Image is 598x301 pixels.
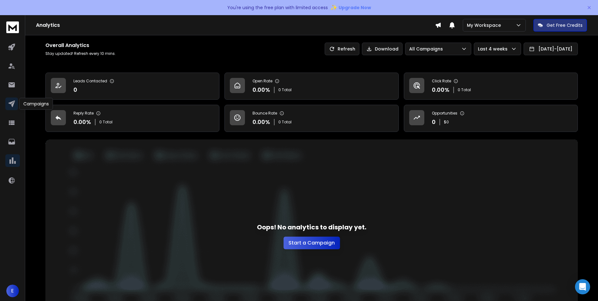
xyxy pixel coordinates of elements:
p: 0.00 % [73,118,91,127]
p: 0 Total [458,87,471,92]
p: 0.00 % [253,86,270,94]
p: 0 Total [278,87,292,92]
button: Start a Campaign [283,237,340,249]
button: Get Free Credits [533,19,587,32]
p: Click Rate [432,79,451,84]
div: Campaigns [19,98,53,110]
p: Bounce Rate [253,111,277,116]
p: 0 [432,118,436,127]
h1: Analytics [36,21,435,29]
a: Leads Contacted0 [45,73,219,100]
p: Get Free Credits [547,22,583,28]
p: 0 Total [278,120,292,125]
p: $ 0 [444,120,449,125]
p: 0.00 % [432,86,450,94]
div: Oops! No analytics to display yet. [257,223,366,249]
p: My Workspace [467,22,503,28]
p: Leads Contacted [73,79,107,84]
button: ✨Upgrade Now [330,1,371,14]
h1: Overall Analytics [45,42,116,49]
p: 0 Total [99,120,113,125]
button: Refresh [325,43,359,55]
p: 0.00 % [253,118,270,127]
img: logo [6,21,19,33]
span: ✨ [330,3,337,12]
div: Open Intercom Messenger [575,279,590,294]
a: Open Rate0.00%0 Total [224,73,398,100]
p: Download [375,46,398,52]
p: Last 4 weeks [478,46,510,52]
a: Opportunities0$0 [404,105,578,132]
p: 0 [73,86,77,94]
p: Reply Rate [73,111,94,116]
a: Bounce Rate0.00%0 Total [224,105,398,132]
button: Download [362,43,403,55]
p: All Campaigns [409,46,445,52]
button: E [6,285,19,297]
p: Open Rate [253,79,272,84]
p: Refresh [338,46,355,52]
span: Upgrade Now [339,4,371,11]
a: Reply Rate0.00%0 Total [45,105,219,132]
p: Opportunities [432,111,457,116]
a: Click Rate0.00%0 Total [404,73,578,100]
p: Stay updated! Refresh every 10 mins. [45,51,116,56]
button: [DATE]-[DATE] [524,43,578,55]
p: You're using the free plan with limited access [227,4,328,11]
